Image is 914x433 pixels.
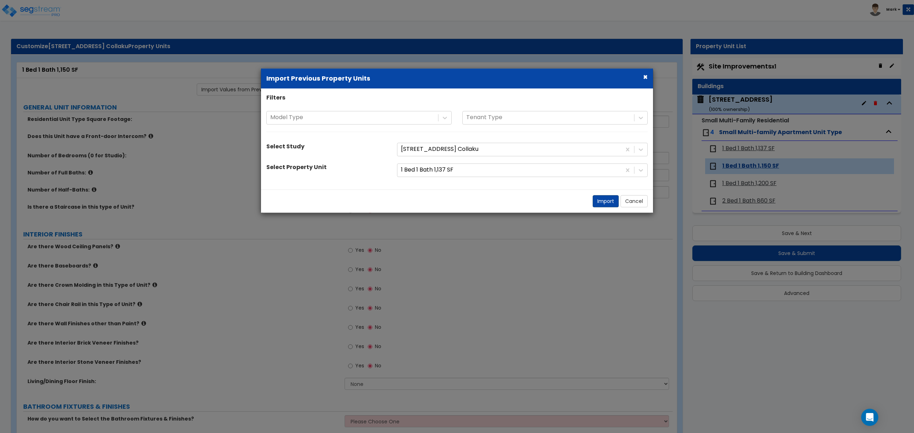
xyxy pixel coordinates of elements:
button: Import [593,195,619,207]
label: Select Property Unit [266,163,327,172]
label: Filters [266,94,285,102]
button: Cancel [621,195,648,207]
label: Select Study [266,143,305,151]
button: × [643,73,648,81]
div: Open Intercom Messenger [861,409,878,426]
b: Import Previous Property Units [266,74,370,83]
